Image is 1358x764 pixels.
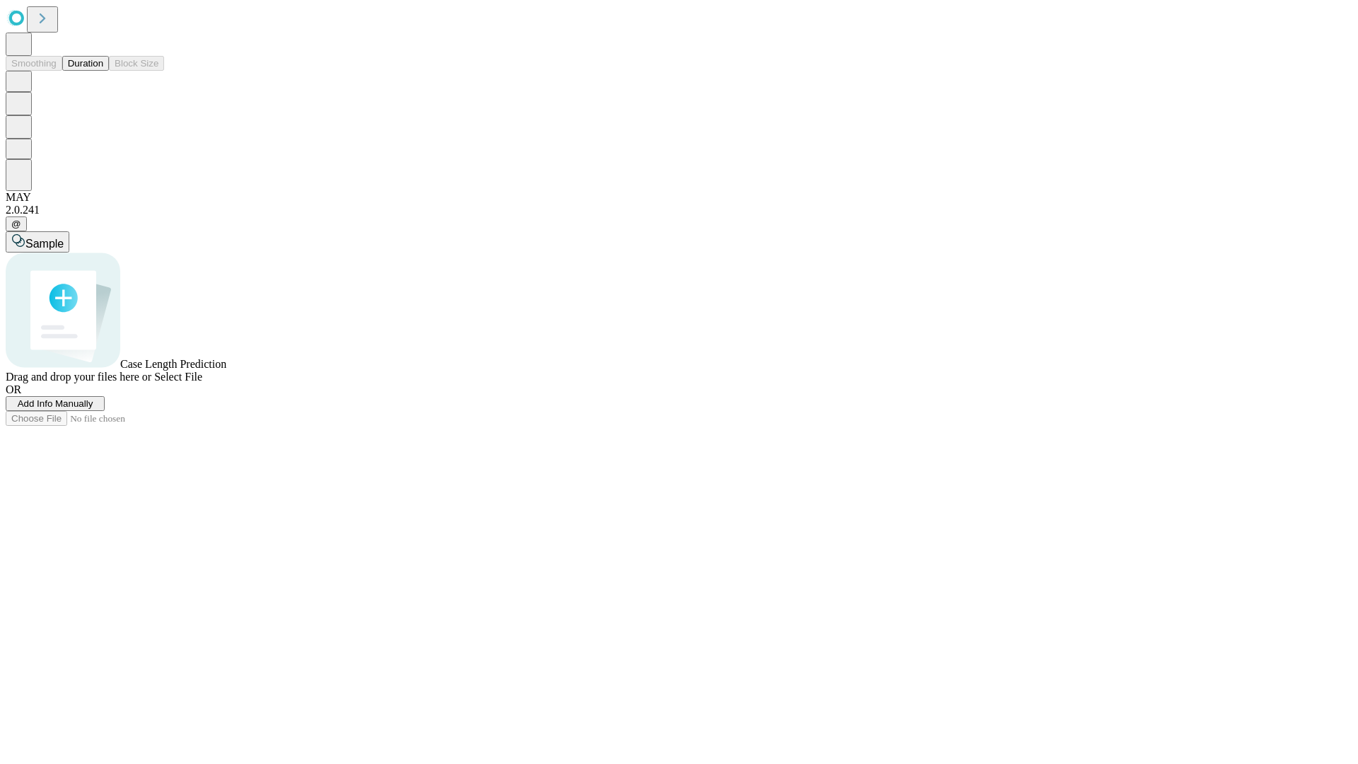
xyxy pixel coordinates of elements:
[6,383,21,395] span: OR
[18,398,93,409] span: Add Info Manually
[154,371,202,383] span: Select File
[25,238,64,250] span: Sample
[6,56,62,71] button: Smoothing
[6,204,1352,216] div: 2.0.241
[120,358,226,370] span: Case Length Prediction
[6,396,105,411] button: Add Info Manually
[6,216,27,231] button: @
[6,231,69,253] button: Sample
[6,191,1352,204] div: MAY
[11,219,21,229] span: @
[62,56,109,71] button: Duration
[6,371,151,383] span: Drag and drop your files here or
[109,56,164,71] button: Block Size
